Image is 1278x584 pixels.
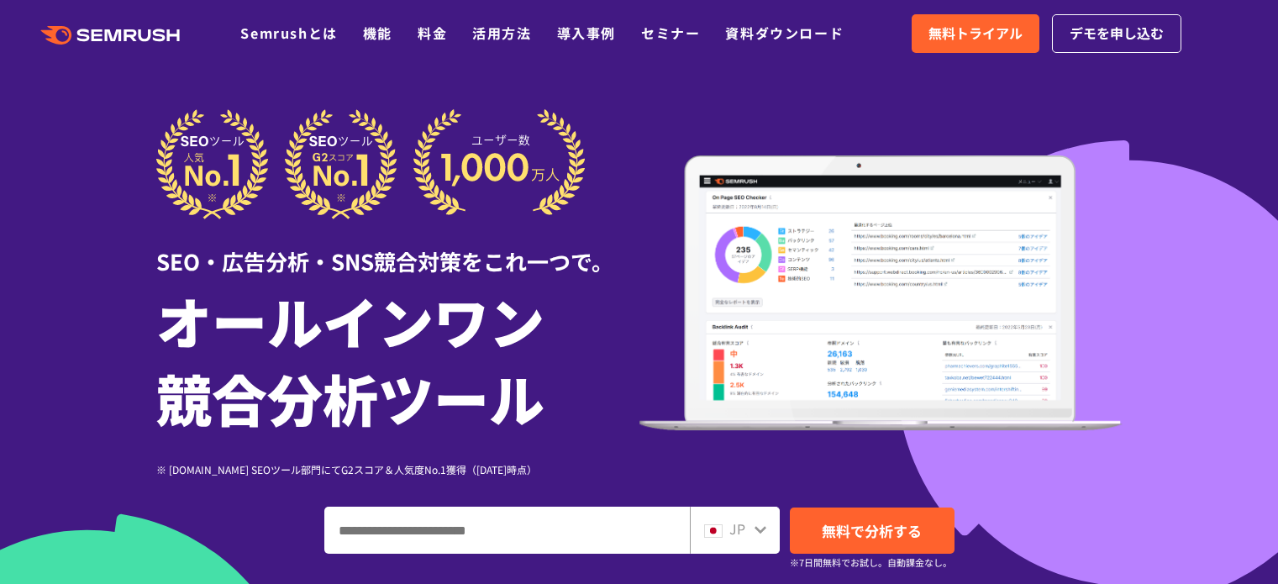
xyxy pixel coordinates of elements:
span: 無料トライアル [928,23,1023,45]
span: 無料で分析する [822,520,922,541]
a: 料金 [418,23,447,43]
h1: オールインワン 競合分析ツール [156,281,639,436]
span: JP [729,518,745,539]
a: 無料で分析する [790,508,955,554]
div: ※ [DOMAIN_NAME] SEOツール部門にてG2スコア＆人気度No.1獲得（[DATE]時点） [156,461,639,477]
input: ドメイン、キーワードまたはURLを入力してください [325,508,689,553]
a: セミナー [641,23,700,43]
a: 導入事例 [557,23,616,43]
a: 活用方法 [472,23,531,43]
small: ※7日間無料でお試し。自動課金なし。 [790,555,952,571]
a: デモを申し込む [1052,14,1181,53]
a: 無料トライアル [912,14,1039,53]
a: 資料ダウンロード [725,23,844,43]
a: 機能 [363,23,392,43]
span: デモを申し込む [1070,23,1164,45]
div: SEO・広告分析・SNS競合対策をこれ一つで。 [156,219,639,277]
a: Semrushとは [240,23,337,43]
